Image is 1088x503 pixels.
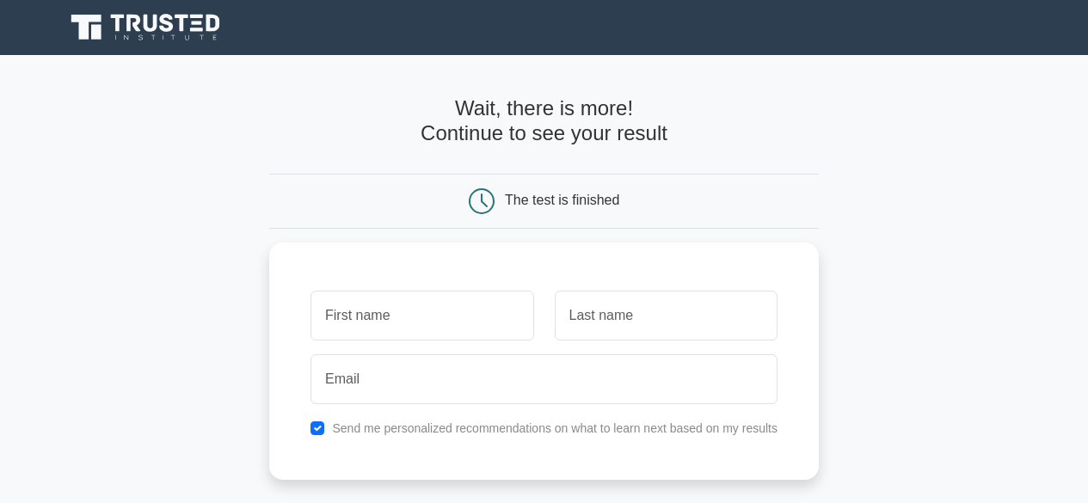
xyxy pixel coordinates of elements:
[269,96,819,146] h4: Wait, there is more! Continue to see your result
[332,421,778,435] label: Send me personalized recommendations on what to learn next based on my results
[555,291,778,340] input: Last name
[310,354,778,404] input: Email
[505,193,619,207] div: The test is finished
[310,291,533,340] input: First name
